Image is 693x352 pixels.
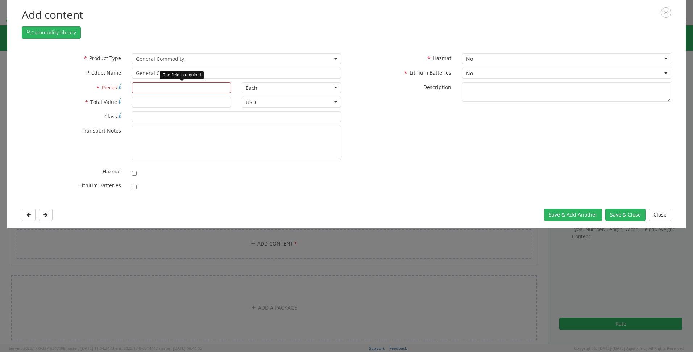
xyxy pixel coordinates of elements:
button: Save & Close [605,209,646,221]
button: Save & Add Another [544,209,602,221]
span: General Commodity [132,53,341,64]
div: No [466,55,473,63]
span: Lithium Batteries [410,69,451,76]
span: Hazmat [433,55,451,62]
span: Description [423,84,451,91]
h2: Add content [22,7,671,23]
div: No [466,70,473,77]
div: The field is required [160,71,204,79]
span: Transport Notes [82,127,121,134]
span: Product Type [89,55,121,62]
button: Commodity library [22,26,81,39]
span: Total Value [90,99,117,105]
span: Product Name [86,69,121,76]
span: Pieces [102,84,117,91]
span: Class [104,113,117,120]
button: Close [649,209,671,221]
div: Each [246,84,257,92]
span: Lithium Batteries [79,182,121,189]
span: General Commodity [136,55,337,62]
span: Hazmat [103,168,121,175]
div: USD [246,99,256,106]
